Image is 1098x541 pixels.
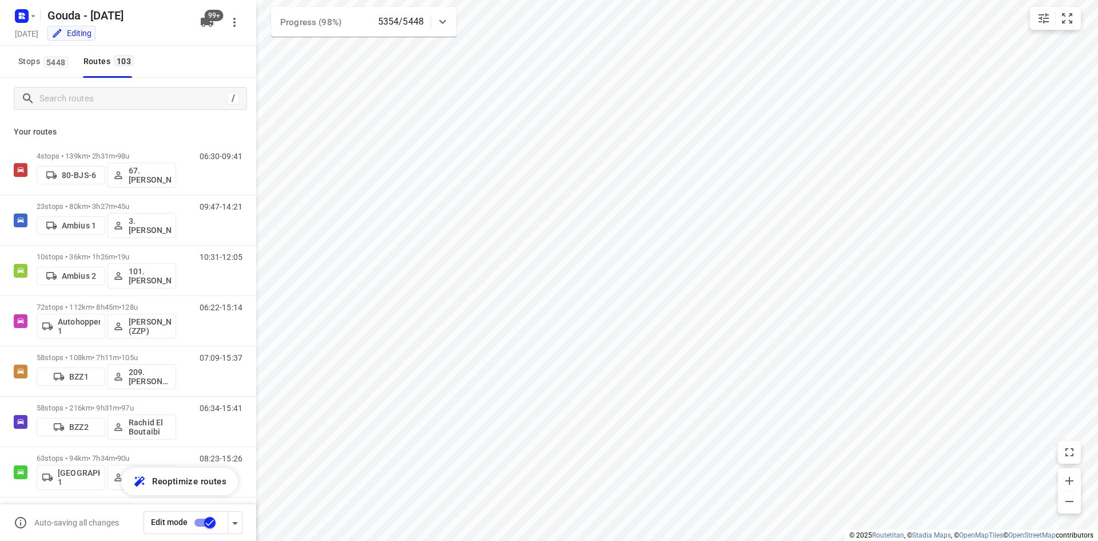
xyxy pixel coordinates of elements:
[39,90,227,108] input: Search routes
[152,474,226,489] span: Reoptimize routes
[200,454,242,463] p: 08:23-15:26
[37,166,105,184] button: 80-BJS-6
[37,303,176,311] p: 72 stops • 112km • 8h45m
[1030,7,1081,30] div: small contained button group
[108,414,176,440] button: Rachid El Boutaibi
[43,6,191,25] h5: Gouda - [DATE]
[117,152,129,160] span: 98u
[83,54,138,69] div: Routes
[117,202,129,211] span: 45u
[117,252,129,261] span: 19u
[959,531,1003,539] a: OpenMapTiles
[227,92,240,105] div: /
[129,216,171,235] p: 3. [PERSON_NAME]
[129,267,171,285] p: 101.[PERSON_NAME]
[115,202,117,211] span: •
[62,171,96,180] p: 80-BJS-6
[115,454,117,463] span: •
[58,317,100,335] p: Autohopper 1
[849,531,1093,539] li: © 2025 , © , © © contributors
[108,364,176,389] button: 209.[PERSON_NAME] (BZZ)
[37,202,176,211] p: 23 stops • 80km • 3h27m
[14,126,242,138] p: Your routes
[129,418,171,436] p: Rachid El Boutaibi
[378,15,424,29] p: 5354/5448
[912,531,951,539] a: Stadia Maps
[108,163,176,188] button: 67. [PERSON_NAME]
[872,531,904,539] a: Routetitan
[280,17,341,27] span: Progress (98%)
[108,465,176,490] button: [PERSON_NAME] (GR)
[115,152,117,160] span: •
[121,353,138,362] span: 105u
[200,152,242,161] p: 06:30-09:41
[69,372,89,381] p: BZZ1
[114,55,134,66] span: 103
[51,27,91,39] div: You are currently in edit mode.
[108,314,176,339] button: [PERSON_NAME] (ZZP)
[108,263,176,289] button: 101.[PERSON_NAME]
[18,54,72,69] span: Stops
[62,271,96,281] p: Ambius 2
[108,213,176,238] button: 3. [PERSON_NAME]
[200,202,242,211] p: 09:47-14:21
[205,10,224,21] span: 99+
[129,317,171,335] p: [PERSON_NAME] (ZZP)
[62,221,96,230] p: Ambius 1
[121,404,133,412] span: 97u
[69,422,89,432] p: BZZ2
[117,454,129,463] span: 90u
[37,368,105,386] button: BZZ1
[129,368,171,386] p: 209.[PERSON_NAME] (BZZ)
[37,152,176,160] p: 4 stops • 139km • 2h31m
[200,404,242,413] p: 06:34-15:41
[1056,7,1079,30] button: Fit zoom
[200,252,242,262] p: 10:31-12:05
[37,314,105,339] button: Autohopper 1
[129,468,171,487] p: [PERSON_NAME] (GR)
[115,252,117,261] span: •
[37,454,176,463] p: 63 stops • 94km • 7h34m
[37,252,176,261] p: 10 stops • 36km • 1h26m
[271,7,456,37] div: Progress (98%)5354/5448
[196,11,218,34] button: 99+
[1032,7,1055,30] button: Map settings
[34,518,119,527] p: Auto-saving all changes
[200,303,242,312] p: 06:22-15:14
[37,404,176,412] p: 58 stops • 216km • 9h31m
[37,418,105,436] button: BZZ2
[37,353,176,362] p: 58 stops • 108km • 7h11m
[1008,531,1056,539] a: OpenStreetMap
[37,267,105,285] button: Ambius 2
[43,56,69,68] span: 5448
[121,303,138,311] span: 128u
[119,353,121,362] span: •
[119,404,121,412] span: •
[151,518,188,527] span: Edit mode
[37,216,105,235] button: Ambius 1
[121,468,238,495] button: Reoptimize routes
[58,468,100,487] p: [GEOGRAPHIC_DATA] 1
[37,465,105,490] button: [GEOGRAPHIC_DATA] 1
[223,11,246,34] button: More
[200,353,242,362] p: 07:09-15:37
[119,303,121,311] span: •
[228,515,242,530] div: Driver app settings
[129,166,171,184] p: 67. [PERSON_NAME]
[10,27,43,40] h5: Project date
